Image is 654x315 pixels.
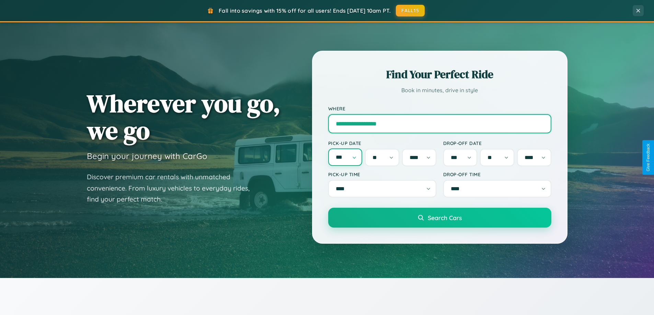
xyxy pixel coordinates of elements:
[646,144,651,171] div: Give Feedback
[443,140,551,146] label: Drop-off Date
[328,140,436,146] label: Pick-up Date
[328,85,551,95] p: Book in minutes, drive in style
[87,90,280,144] h1: Wherever you go, we go
[219,7,391,14] span: Fall into savings with 15% off for all users! Ends [DATE] 10am PT.
[87,171,259,205] p: Discover premium car rentals with unmatched convenience. From luxury vehicles to everyday rides, ...
[328,171,436,177] label: Pick-up Time
[87,151,207,161] h3: Begin your journey with CarGo
[396,5,425,16] button: FALL15
[328,208,551,228] button: Search Cars
[443,171,551,177] label: Drop-off Time
[328,67,551,82] h2: Find Your Perfect Ride
[328,106,551,111] label: Where
[428,214,462,221] span: Search Cars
